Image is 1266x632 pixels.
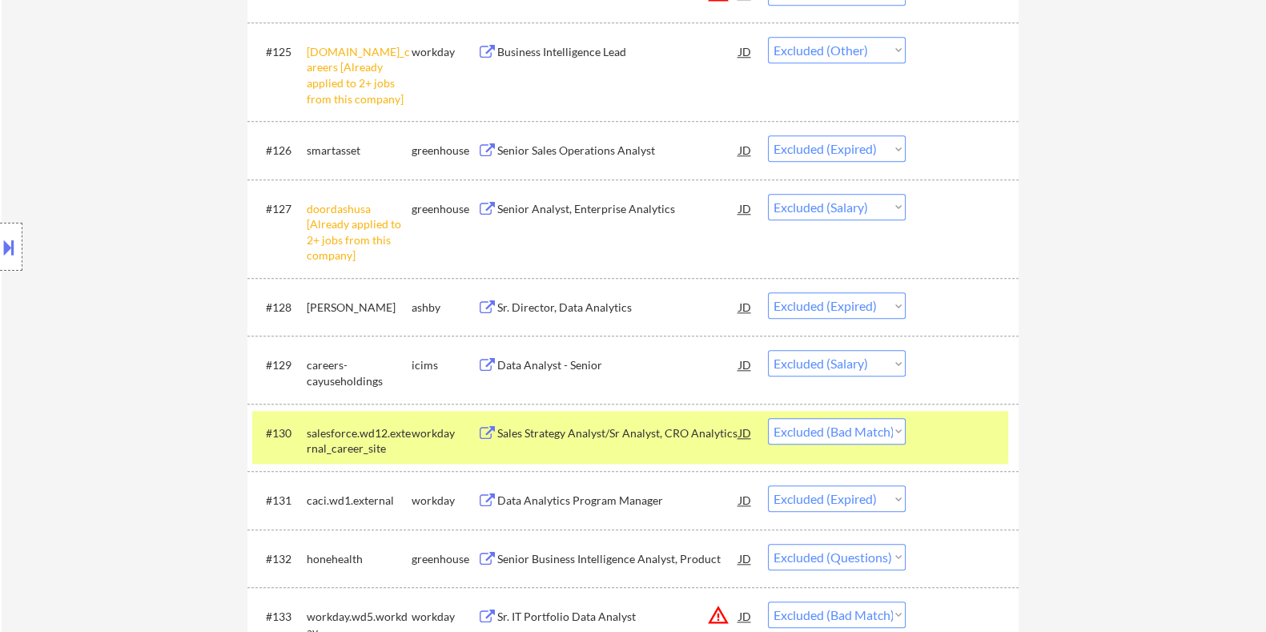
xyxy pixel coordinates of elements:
[737,350,753,379] div: JD
[737,37,753,66] div: JD
[496,300,738,316] div: Sr. Director, Data Analytics
[737,544,753,573] div: JD
[496,493,738,509] div: Data Analytics Program Manager
[737,418,753,447] div: JD
[737,602,753,630] div: JD
[306,44,411,107] div: [DOMAIN_NAME]_careers [Already applied to 2+ jobs from this company]
[306,551,411,567] div: honehealth
[306,425,411,457] div: salesforce.wd12.external_career_site
[411,201,476,217] div: greenhouse
[737,292,753,321] div: JD
[411,609,476,625] div: workday
[265,551,293,567] div: #132
[737,485,753,514] div: JD
[265,609,293,625] div: #133
[411,493,476,509] div: workday
[737,194,753,223] div: JD
[306,357,411,388] div: careers-cayuseholdings
[265,493,293,509] div: #131
[411,551,476,567] div: greenhouse
[706,604,729,626] button: warning_amber
[411,44,476,60] div: workday
[496,425,738,441] div: Sales Strategy Analyst/Sr Analyst, CRO Analytics
[496,201,738,217] div: Senior Analyst, Enterprise Analytics
[265,425,293,441] div: #130
[306,201,411,264] div: doordashusa [Already applied to 2+ jobs from this company]
[265,44,293,60] div: #125
[496,609,738,625] div: Sr. IT Portfolio Data Analyst
[306,143,411,159] div: smartasset
[411,300,476,316] div: ashby
[496,44,738,60] div: Business Intelligence Lead
[411,357,476,373] div: icims
[496,143,738,159] div: Senior Sales Operations Analyst
[496,357,738,373] div: Data Analyst - Senior
[411,425,476,441] div: workday
[411,143,476,159] div: greenhouse
[496,551,738,567] div: Senior Business Intelligence Analyst, Product
[737,135,753,164] div: JD
[306,300,411,316] div: [PERSON_NAME]
[306,493,411,509] div: caci.wd1.external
